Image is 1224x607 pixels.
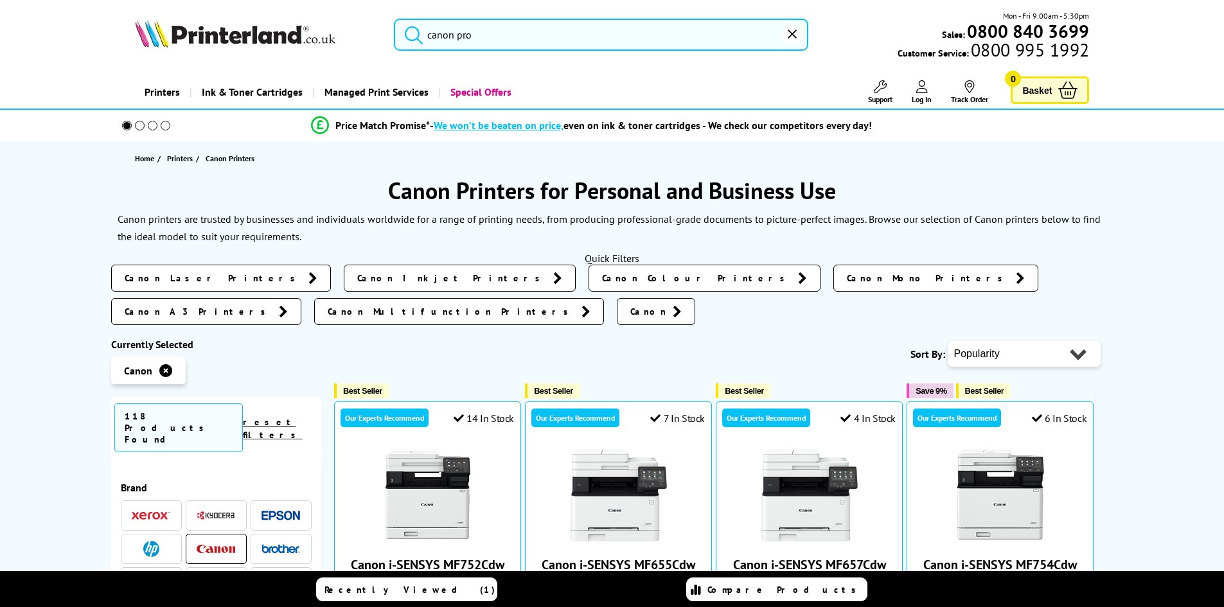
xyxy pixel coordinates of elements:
[868,94,892,104] span: Support
[135,19,335,48] img: Printerland Logo
[341,409,429,427] div: Our Experts Recommend
[316,577,497,601] a: Recently Viewed (1)
[262,541,300,557] a: Brother
[197,511,235,520] img: Kyocera
[243,416,303,441] a: reset filters
[602,272,792,285] span: Canon Colour Printers
[111,265,331,292] a: Canon Laser Printers
[262,544,300,553] img: Brother
[335,119,430,132] span: Price Match Promise*
[725,386,764,396] span: Best Seller
[334,383,389,398] button: Best Seller
[840,412,896,425] div: 4 In Stock
[707,584,863,595] span: Compare Products
[1005,71,1021,87] span: 0
[912,80,932,104] a: Log In
[951,80,988,104] a: Track Order
[868,80,892,104] a: Support
[967,19,1089,43] b: 0800 840 3699
[125,305,272,318] span: Canon A3 Printers
[206,154,254,163] span: Canon Printers
[438,76,521,109] a: Special Offers
[969,44,1089,56] span: 0800 995 1992
[1022,82,1052,99] span: Basket
[1011,76,1089,104] a: Basket 0
[132,541,170,557] a: HP
[571,533,667,546] a: Canon i-SENSYS MF655Cdw
[907,383,953,398] button: Save 9%
[525,383,580,398] button: Best Seller
[630,305,666,318] span: Canon
[105,114,1079,137] li: modal_Promise
[722,409,810,427] div: Our Experts Recommend
[167,152,193,165] span: Printers
[125,272,302,285] span: Canon Laser Printers
[380,533,476,546] a: Canon i-SENSYS MF752Cdw
[952,447,1049,543] img: Canon i-SENSYS MF754Cdw
[952,533,1049,546] a: Canon i-SENSYS MF754Cdw
[942,28,965,40] span: Sales:
[650,412,705,425] div: 7 In Stock
[262,511,300,520] img: Epson
[197,545,235,553] img: Canon
[143,541,159,557] img: HP
[124,364,152,377] span: Canon
[913,409,1001,427] div: Our Experts Recommend
[324,584,495,595] span: Recently Viewed (1)
[357,272,547,285] span: Canon Inkjet Printers
[111,252,1113,265] div: Quick Filters
[965,25,1089,37] a: 0800 840 3699
[1003,10,1089,22] span: Mon - Fri 9:00am - 5:30pm
[923,556,1077,573] a: Canon i-SENSYS MF754Cdw
[111,175,1113,206] h1: Canon Printers for Personal and Business Use
[531,409,619,427] div: Our Experts Recommend
[686,577,867,601] a: Compare Products
[132,507,170,523] a: Xerox
[898,44,1089,59] span: Customer Service:
[833,265,1038,292] a: Canon Mono Printers
[542,556,695,573] a: Canon i-SENSYS MF655Cdw
[434,119,563,132] span: We won’t be beaten on price,
[111,338,322,351] div: Currently Selected
[114,403,243,452] span: 118 Products Found
[617,298,695,325] a: Canon
[912,94,932,104] span: Log In
[197,541,235,557] a: Canon
[733,556,886,573] a: Canon i-SENSYS MF657Cdw
[430,119,872,132] div: - even on ink & toner cartridges - We check our competitors every day!
[314,298,604,325] a: Canon Multifunction Printers
[351,556,504,573] a: Canon i-SENSYS MF752Cdw
[965,386,1004,396] span: Best Seller
[328,305,575,318] span: Canon Multifunction Printers
[111,298,301,325] a: Canon A3 Printers
[847,272,1009,285] span: Canon Mono Printers
[916,386,946,396] span: Save 9%
[761,533,858,546] a: Canon i-SENSYS MF657Cdw
[262,507,300,523] a: Epson
[454,412,514,425] div: 14 In Stock
[135,152,157,165] a: Home
[534,386,573,396] span: Best Seller
[571,447,667,543] img: Canon i-SENSYS MF655Cdw
[167,152,196,165] a: Printers
[121,481,312,494] span: Brand
[716,383,770,398] button: Best Seller
[312,76,438,109] a: Managed Print Services
[190,76,312,109] a: Ink & Toner Cartridges
[380,447,476,543] img: Canon i-SENSYS MF752Cdw
[344,265,576,292] a: Canon Inkjet Printers
[589,265,820,292] a: Canon Colour Printers
[135,76,190,109] a: Printers
[343,386,382,396] span: Best Seller
[202,76,303,109] span: Ink & Toner Cartridges
[910,347,945,360] span: Sort By:
[197,507,235,523] a: Kyocera
[118,211,1107,245] p: Canon printers are trusted by businesses and individuals worldwide for a range of printing needs,...
[761,447,858,543] img: Canon i-SENSYS MF657Cdw
[135,19,378,50] a: Printerland Logo
[956,383,1011,398] button: Best Seller
[1032,412,1087,425] div: 6 In Stock
[132,511,170,520] img: Xerox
